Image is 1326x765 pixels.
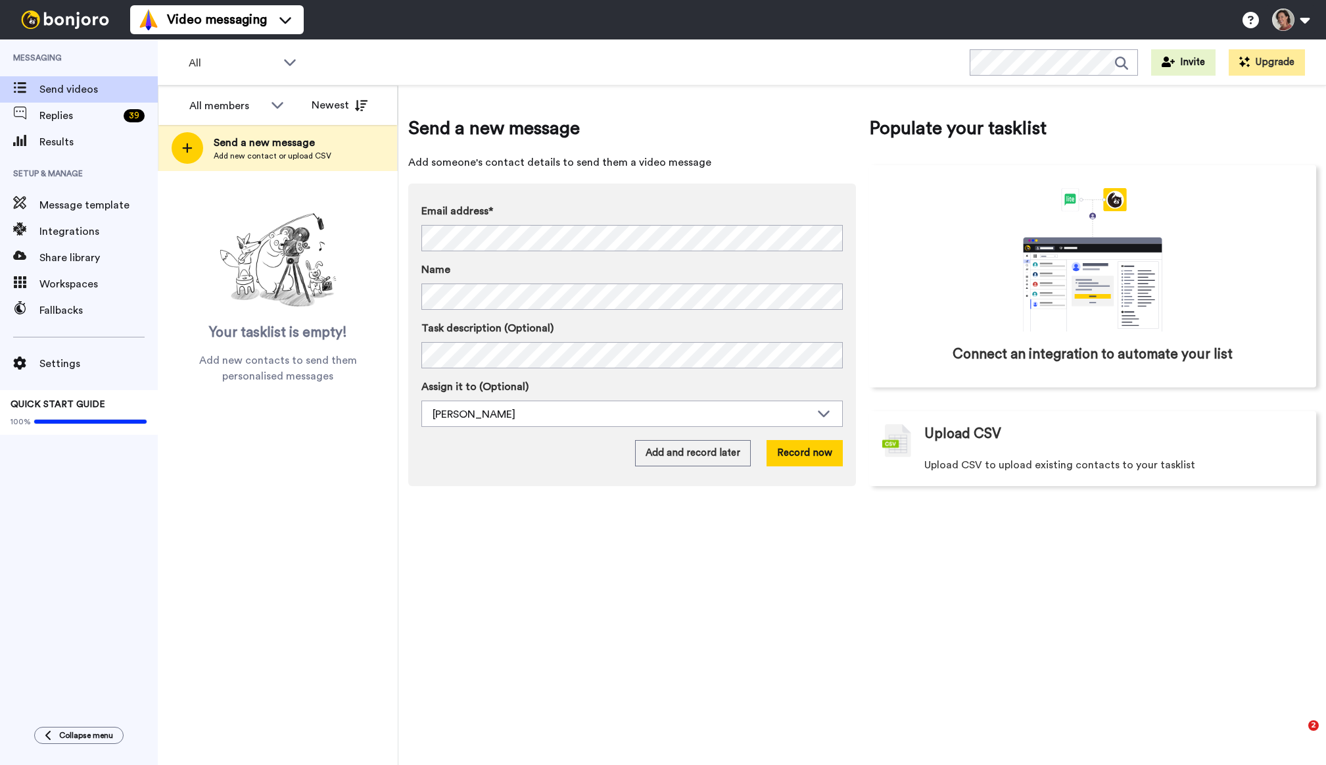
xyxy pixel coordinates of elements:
[209,323,347,343] span: Your tasklist is empty!
[34,727,124,744] button: Collapse menu
[994,188,1191,332] div: animation
[408,115,856,141] span: Send a new message
[302,92,377,118] button: Newest
[16,11,114,29] img: bj-logo-header-white.svg
[59,730,113,741] span: Collapse menu
[124,109,145,122] div: 39
[767,440,843,466] button: Record now
[421,320,843,336] label: Task description (Optional)
[39,303,158,318] span: Fallbacks
[39,82,158,97] span: Send videos
[11,400,105,409] span: QUICK START GUIDE
[1151,49,1216,76] button: Invite
[1229,49,1305,76] button: Upgrade
[39,197,158,213] span: Message template
[39,276,158,292] span: Workspaces
[39,356,158,372] span: Settings
[924,457,1195,473] span: Upload CSV to upload existing contacts to your tasklist
[882,424,911,457] img: csv-grey.png
[408,155,856,170] span: Add someone's contact details to send them a video message
[1308,720,1319,731] span: 2
[869,115,1317,141] span: Populate your tasklist
[189,98,264,114] div: All members
[421,379,843,395] label: Assign it to (Optional)
[39,108,118,124] span: Replies
[39,134,158,150] span: Results
[39,224,158,239] span: Integrations
[635,440,751,466] button: Add and record later
[39,250,158,266] span: Share library
[212,208,344,313] img: ready-set-action.png
[433,407,811,422] div: [PERSON_NAME]
[189,55,277,71] span: All
[178,353,378,384] span: Add new contacts to send them personalised messages
[953,345,1233,364] span: Connect an integration to automate your list
[214,135,331,151] span: Send a new message
[1281,720,1313,752] iframe: Intercom live chat
[421,203,843,219] label: Email address*
[421,262,450,278] span: Name
[924,424,1001,444] span: Upload CSV
[214,151,331,161] span: Add new contact or upload CSV
[138,9,159,30] img: vm-color.svg
[167,11,267,29] span: Video messaging
[11,416,31,427] span: 100%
